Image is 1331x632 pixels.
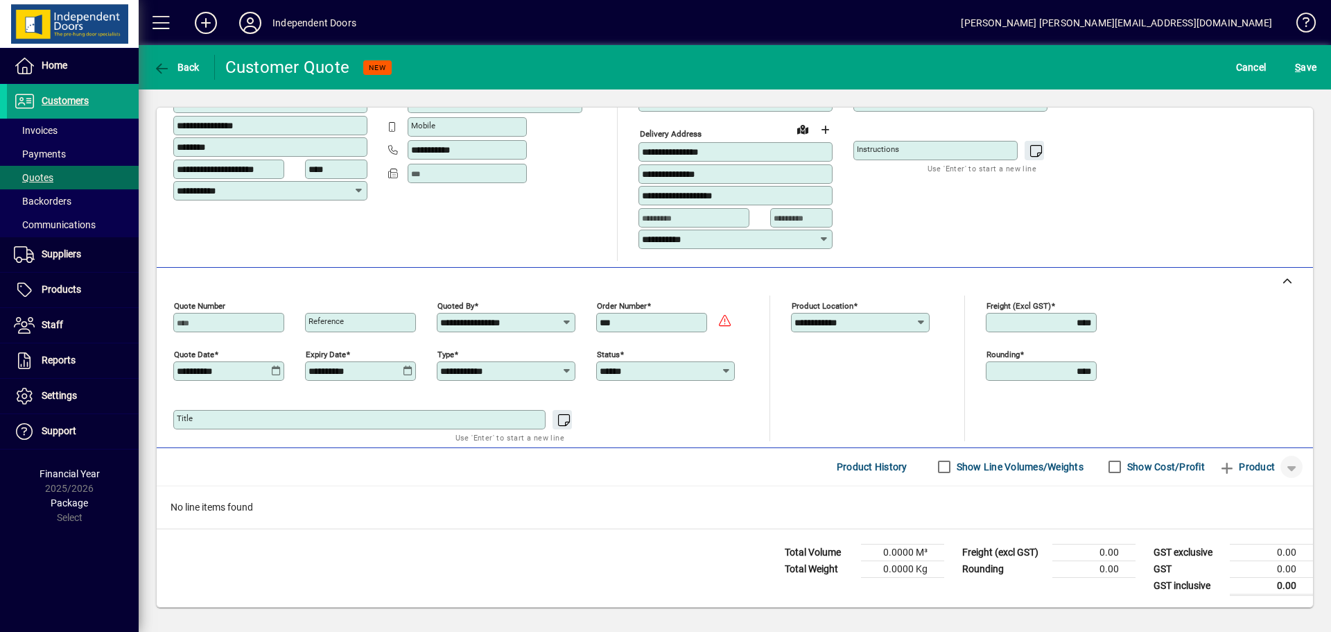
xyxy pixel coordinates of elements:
td: 0.00 [1230,561,1313,577]
td: 0.00 [1052,544,1136,561]
span: Cancel [1236,56,1267,78]
a: Backorders [7,189,139,213]
td: GST inclusive [1147,577,1230,595]
span: Home [42,60,67,71]
mat-label: Type [437,349,454,359]
span: Suppliers [42,248,81,259]
a: Quotes [7,166,139,189]
td: Rounding [955,561,1052,577]
mat-label: Product location [792,300,853,310]
label: Show Line Volumes/Weights [954,460,1084,474]
span: S [1295,62,1300,73]
button: Product [1212,454,1282,479]
a: Payments [7,142,139,166]
span: Backorders [14,196,71,207]
mat-label: Instructions [857,144,899,154]
mat-label: Status [597,349,620,359]
span: Customers [42,95,89,106]
button: Choose address [814,119,836,141]
button: Profile [228,10,272,35]
mat-label: Quoted by [437,300,474,310]
div: No line items found [157,486,1313,529]
app-page-header-button: Back [139,55,215,80]
mat-label: Rounding [986,349,1020,359]
a: Products [7,273,139,307]
span: Communications [14,219,96,230]
td: 0.00 [1230,544,1313,561]
span: Settings [42,390,77,401]
button: Product History [831,454,913,479]
a: Staff [7,308,139,343]
td: 0.00 [1052,561,1136,577]
mat-hint: Use 'Enter' to start a new line [928,160,1036,176]
mat-hint: Use 'Enter' to start a new line [455,429,564,445]
td: Total Weight [778,561,861,577]
span: Package [51,497,88,509]
td: 0.0000 Kg [861,561,944,577]
mat-label: Expiry date [306,349,346,359]
td: GST [1147,561,1230,577]
span: Product [1219,456,1275,478]
mat-label: Order number [597,300,647,310]
span: Payments [14,148,66,160]
label: Show Cost/Profit [1124,460,1205,474]
span: ave [1295,56,1316,78]
td: 0.00 [1230,577,1313,595]
mat-label: Quote date [174,349,214,359]
span: Product History [837,456,907,478]
button: Back [150,55,203,80]
span: Invoices [14,125,58,136]
span: Back [153,62,200,73]
td: Freight (excl GST) [955,544,1052,561]
mat-label: Freight (excl GST) [986,300,1051,310]
a: Settings [7,379,139,413]
mat-label: Reference [308,316,344,326]
span: Quotes [14,172,53,183]
a: View on map [792,118,814,140]
td: Total Volume [778,544,861,561]
div: Customer Quote [225,56,350,78]
span: NEW [369,63,386,72]
mat-label: Mobile [411,121,435,130]
span: Support [42,425,76,436]
span: Products [42,284,81,295]
a: Invoices [7,119,139,142]
mat-label: Title [177,413,193,423]
button: Cancel [1233,55,1270,80]
td: 0.0000 M³ [861,544,944,561]
a: Reports [7,343,139,378]
a: Communications [7,213,139,237]
span: Reports [42,355,76,366]
a: Knowledge Base [1286,3,1314,48]
a: Suppliers [7,237,139,272]
button: Save [1291,55,1320,80]
mat-label: Quote number [174,300,225,310]
td: GST exclusive [1147,544,1230,561]
span: Financial Year [40,468,100,479]
a: Home [7,49,139,83]
a: Support [7,414,139,449]
div: [PERSON_NAME] [PERSON_NAME][EMAIL_ADDRESS][DOMAIN_NAME] [961,12,1272,34]
button: Add [184,10,228,35]
span: Staff [42,319,63,330]
div: Independent Doors [272,12,356,34]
